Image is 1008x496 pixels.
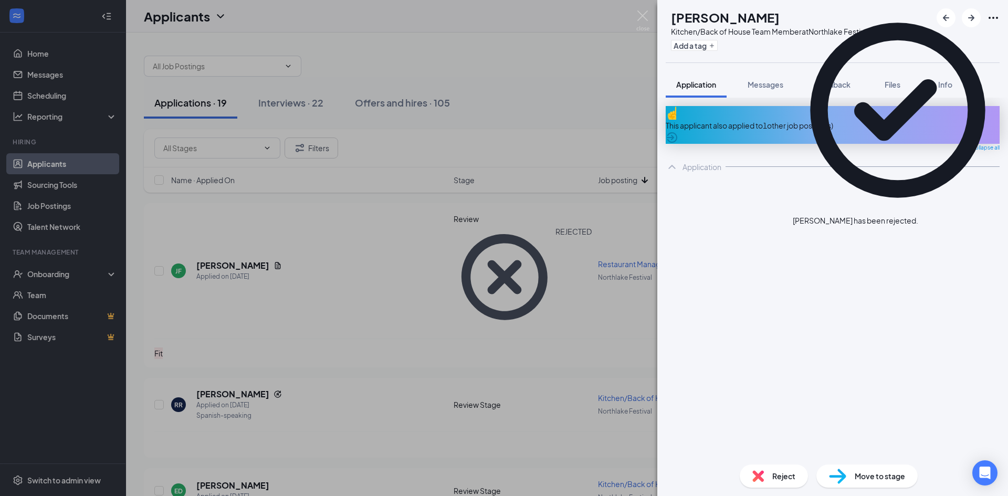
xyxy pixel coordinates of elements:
span: Move to stage [855,470,905,482]
div: Open Intercom Messenger [972,460,997,486]
h1: [PERSON_NAME] [671,8,780,26]
div: Application [682,162,721,172]
div: This applicant also applied to 1 other job posting(s) [666,120,1000,131]
span: Messages [748,80,783,89]
svg: Plus [709,43,715,49]
div: [PERSON_NAME] has been rejected. [793,215,918,226]
div: Kitchen/Back of House Team Member at Northlake Festival [671,26,870,37]
svg: ChevronUp [666,161,678,173]
button: PlusAdd a tag [671,40,718,51]
span: Application [676,80,716,89]
svg: ArrowCircle [666,131,678,144]
svg: CheckmarkCircle [793,5,1003,215]
span: Reject [772,470,795,482]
